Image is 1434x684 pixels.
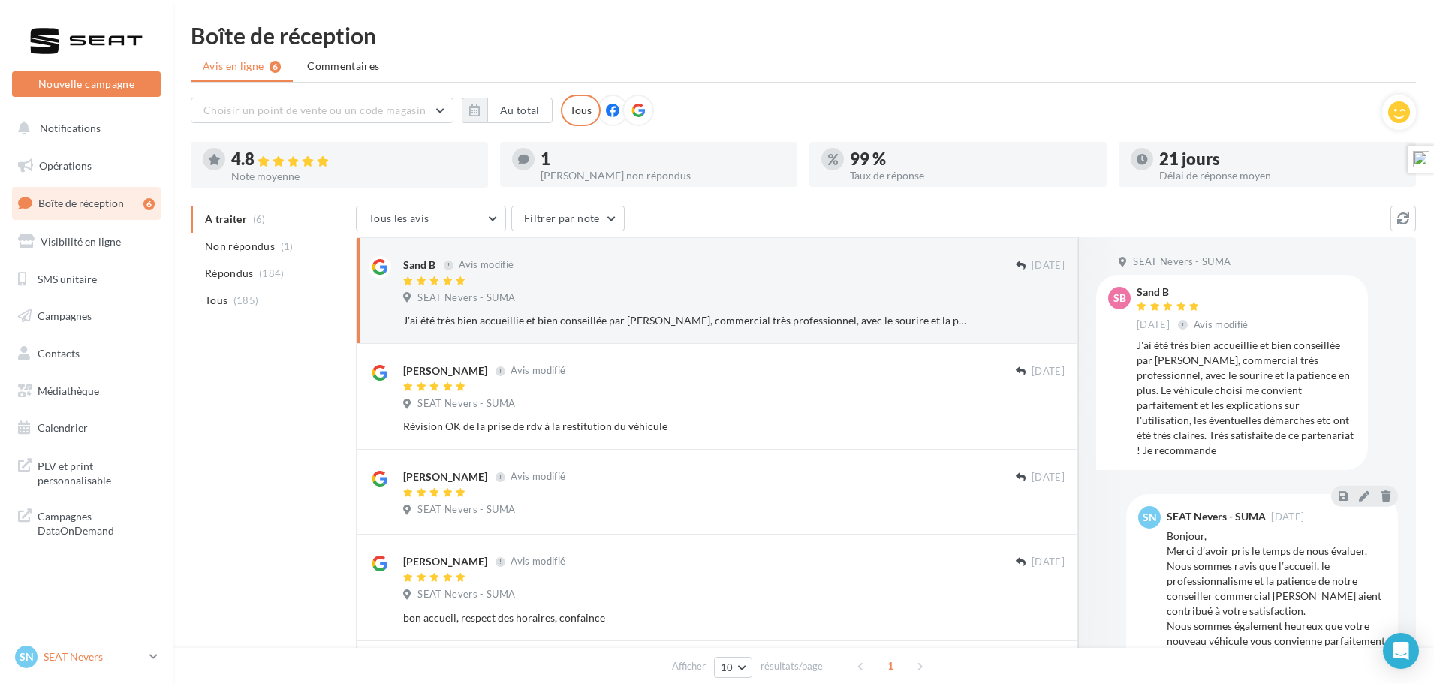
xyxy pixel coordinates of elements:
div: Sand B [1137,287,1252,297]
span: SMS unitaire [38,272,97,285]
span: Avis modifié [511,556,565,568]
div: J'ai été très bien accueillie et bien conseillée par [PERSON_NAME], commercial très professionnel... [403,313,967,328]
div: 21 jours [1159,151,1404,167]
a: PLV et print personnalisable [9,450,164,494]
div: 99 % [850,151,1095,167]
div: Révision OK de la prise de rdv à la restitution du véhicule [403,419,967,434]
button: Au total [462,98,553,123]
span: Répondus [205,266,254,281]
a: SN SEAT Nevers [12,643,161,671]
div: 6 [143,198,155,210]
a: SMS unitaire [9,264,164,295]
div: [PERSON_NAME] [403,363,487,378]
span: SEAT Nevers - SUMA [417,397,515,411]
span: Campagnes DataOnDemand [38,506,155,538]
button: Filtrer par note [511,206,625,231]
span: 1 [878,654,902,678]
div: bon accueil, respect des horaires, confaince [403,610,967,625]
a: Calendrier [9,412,164,444]
div: Sand B [403,258,435,273]
a: Opérations [9,150,164,182]
span: 10 [721,661,734,673]
span: Médiathèque [38,384,99,397]
div: [PERSON_NAME] [403,469,487,484]
a: Médiathèque [9,375,164,407]
div: [PERSON_NAME] [403,554,487,569]
span: Avis modifié [511,365,565,377]
div: 4.8 [231,151,476,168]
div: Délai de réponse moyen [1159,170,1404,181]
button: 10 [714,657,752,678]
a: Visibilité en ligne [9,226,164,258]
span: Tous [205,293,227,308]
span: SEAT Nevers - SUMA [1133,255,1231,269]
span: Opérations [39,159,92,172]
a: Campagnes DataOnDemand [9,500,164,544]
button: Notifications [9,113,158,144]
span: SB [1113,291,1126,306]
span: (185) [233,294,259,306]
a: Contacts [9,338,164,369]
span: (1) [281,240,294,252]
button: Au total [487,98,553,123]
div: [PERSON_NAME] non répondus [541,170,785,181]
span: Visibilité en ligne [41,235,121,248]
a: Campagnes [9,300,164,332]
span: Avis modifié [459,259,514,271]
p: SEAT Nevers [44,649,143,664]
div: Boîte de réception [191,24,1416,47]
span: SEAT Nevers - SUMA [417,588,515,601]
span: [DATE] [1032,365,1065,378]
span: Avis modifié [511,471,565,483]
span: Campagnes [38,309,92,322]
span: Avis modifié [1194,318,1249,330]
span: Calendrier [38,421,88,434]
span: Boîte de réception [38,197,124,209]
span: Afficher [672,659,706,673]
span: Notifications [40,122,101,134]
span: SEAT Nevers - SUMA [417,503,515,517]
span: Choisir un point de vente ou un code magasin [203,104,426,116]
span: [DATE] [1137,318,1170,332]
div: J'ai été très bien accueillie et bien conseillée par [PERSON_NAME], commercial très professionnel... [1137,338,1356,458]
span: résultats/page [761,659,823,673]
span: SEAT Nevers - SUMA [417,291,515,305]
div: Note moyenne [231,171,476,182]
span: Non répondus [205,239,275,254]
span: Contacts [38,347,80,360]
div: 1 [541,151,785,167]
div: Taux de réponse [850,170,1095,181]
div: Open Intercom Messenger [1383,633,1419,669]
button: Tous les avis [356,206,506,231]
span: Tous les avis [369,212,429,224]
button: Nouvelle campagne [12,71,161,97]
span: PLV et print personnalisable [38,456,155,488]
a: Boîte de réception6 [9,187,164,219]
button: Choisir un point de vente ou un code magasin [191,98,453,123]
span: (184) [259,267,285,279]
span: [DATE] [1032,556,1065,569]
div: SEAT Nevers - SUMA [1167,511,1266,522]
span: [DATE] [1271,512,1304,522]
span: SN [20,649,34,664]
span: [DATE] [1032,471,1065,484]
span: SN [1143,510,1157,525]
span: Commentaires [307,59,379,74]
div: Tous [561,95,601,126]
span: [DATE] [1032,259,1065,273]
